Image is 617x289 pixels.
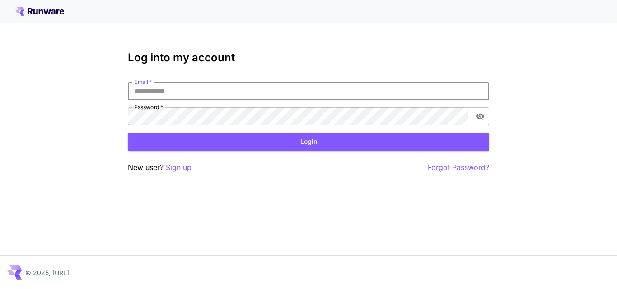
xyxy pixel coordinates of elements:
button: toggle password visibility [472,108,488,124]
label: Email [134,78,152,86]
p: © 2025, [URL] [25,268,69,277]
p: New user? [128,162,192,173]
h3: Log into my account [128,51,489,64]
button: Login [128,133,489,151]
button: Forgot Password? [428,162,489,173]
button: Sign up [166,162,192,173]
label: Password [134,103,163,111]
